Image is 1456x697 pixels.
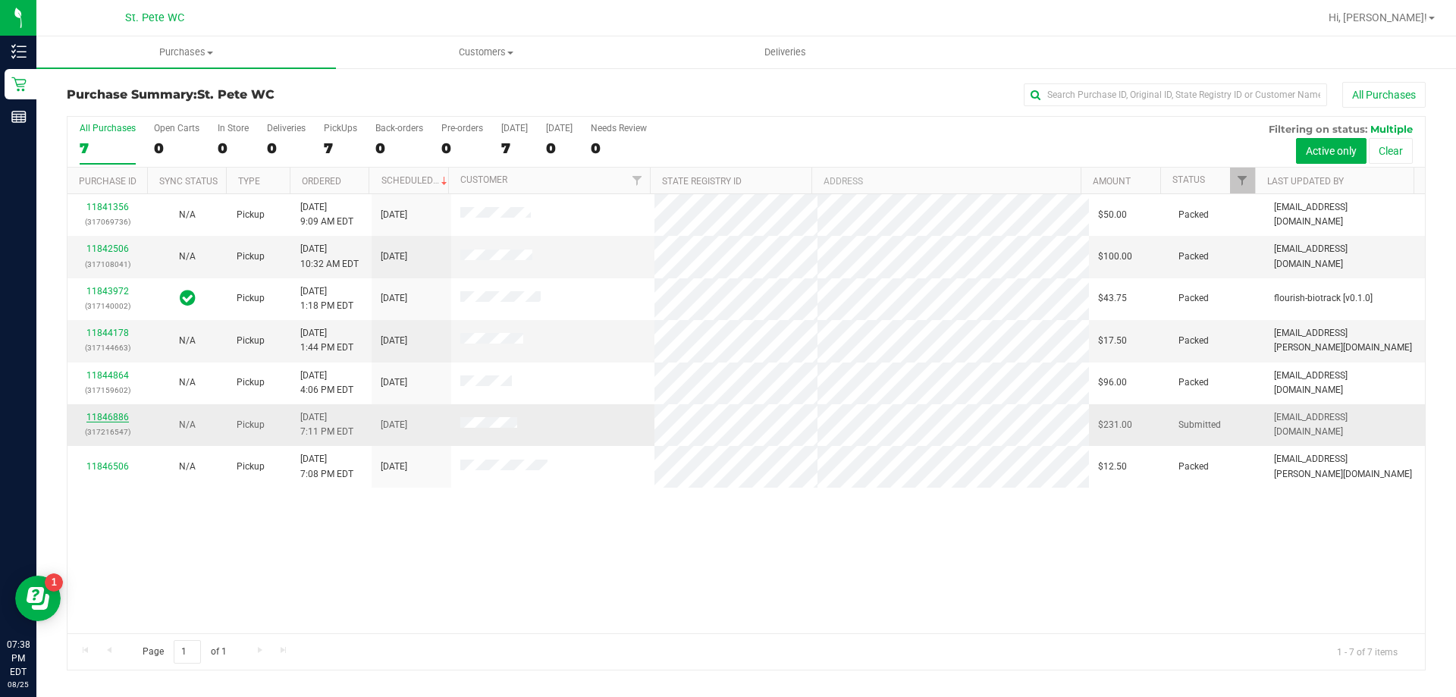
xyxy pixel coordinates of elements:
span: Pickup [237,291,265,306]
a: Purchase ID [79,176,136,187]
span: Not Applicable [179,335,196,346]
button: N/A [179,250,196,264]
span: Pickup [237,250,265,264]
a: State Registry ID [662,176,742,187]
span: [DATE] 1:18 PM EDT [300,284,353,313]
a: 11844178 [86,328,129,338]
a: Sync Status [159,176,218,187]
span: $43.75 [1098,291,1127,306]
a: Deliveries [635,36,935,68]
h3: Purchase Summary: [67,88,519,102]
span: $50.00 [1098,208,1127,222]
div: 0 [375,140,423,157]
span: Customers [337,46,635,59]
button: N/A [179,334,196,348]
button: All Purchases [1342,82,1426,108]
p: (317159602) [77,383,138,397]
a: Customers [336,36,635,68]
span: St. Pete WC [197,87,275,102]
a: Last Updated By [1267,176,1344,187]
div: 0 [267,140,306,157]
span: [DATE] [381,418,407,432]
a: Filter [625,168,650,193]
span: Not Applicable [179,419,196,430]
a: 11842506 [86,243,129,254]
input: Search Purchase ID, Original ID, State Registry ID or Customer Name... [1024,83,1327,106]
span: [DATE] [381,375,407,390]
span: Not Applicable [179,377,196,388]
p: (317144663) [77,341,138,355]
input: 1 [174,640,201,664]
a: Type [238,176,260,187]
button: Active only [1296,138,1367,164]
span: $231.00 [1098,418,1132,432]
a: 11846506 [86,461,129,472]
span: Packed [1178,250,1209,264]
span: Pickup [237,375,265,390]
span: Pickup [237,418,265,432]
button: N/A [179,460,196,474]
span: flourish-biotrack [v0.1.0] [1274,291,1373,306]
a: Status [1172,174,1205,185]
span: Purchases [36,46,336,59]
iframe: Resource center unread badge [45,573,63,592]
div: 0 [546,140,573,157]
span: Packed [1178,375,1209,390]
div: 7 [80,140,136,157]
span: [EMAIL_ADDRESS][DOMAIN_NAME] [1274,410,1416,439]
p: (317216547) [77,425,138,439]
span: [DATE] [381,460,407,474]
div: Pre-orders [441,123,483,133]
span: Not Applicable [179,209,196,220]
span: Multiple [1370,123,1413,135]
div: 0 [154,140,199,157]
div: 0 [591,140,647,157]
span: [EMAIL_ADDRESS][PERSON_NAME][DOMAIN_NAME] [1274,452,1416,481]
span: $17.50 [1098,334,1127,348]
div: All Purchases [80,123,136,133]
span: [DATE] 9:09 AM EDT [300,200,353,229]
span: Packed [1178,334,1209,348]
button: N/A [179,208,196,222]
span: St. Pete WC [125,11,184,24]
span: [DATE] [381,291,407,306]
span: Packed [1178,460,1209,474]
iframe: Resource center [15,576,61,621]
span: [DATE] [381,208,407,222]
div: In Store [218,123,249,133]
div: 7 [324,140,357,157]
span: Pickup [237,208,265,222]
span: Hi, [PERSON_NAME]! [1329,11,1427,24]
div: Back-orders [375,123,423,133]
span: [DATE] [381,334,407,348]
div: Deliveries [267,123,306,133]
span: 1 - 7 of 7 items [1325,640,1410,663]
a: 11843972 [86,286,129,297]
span: In Sync [180,287,196,309]
span: Packed [1178,208,1209,222]
a: 11841356 [86,202,129,212]
span: [EMAIL_ADDRESS][PERSON_NAME][DOMAIN_NAME] [1274,326,1416,355]
span: Submitted [1178,418,1221,432]
div: PickUps [324,123,357,133]
span: [DATE] [381,250,407,264]
button: N/A [179,418,196,432]
a: 11846886 [86,412,129,422]
span: Not Applicable [179,251,196,262]
span: [DATE] 7:11 PM EDT [300,410,353,439]
p: 08/25 [7,679,30,690]
div: [DATE] [546,123,573,133]
div: [DATE] [501,123,528,133]
inline-svg: Reports [11,109,27,124]
span: Deliveries [744,46,827,59]
a: Scheduled [381,175,450,186]
a: Amount [1093,176,1131,187]
span: [DATE] 7:08 PM EDT [300,452,353,481]
span: $96.00 [1098,375,1127,390]
button: N/A [179,375,196,390]
span: [EMAIL_ADDRESS][DOMAIN_NAME] [1274,242,1416,271]
div: 7 [501,140,528,157]
a: 11844864 [86,370,129,381]
inline-svg: Retail [11,77,27,92]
